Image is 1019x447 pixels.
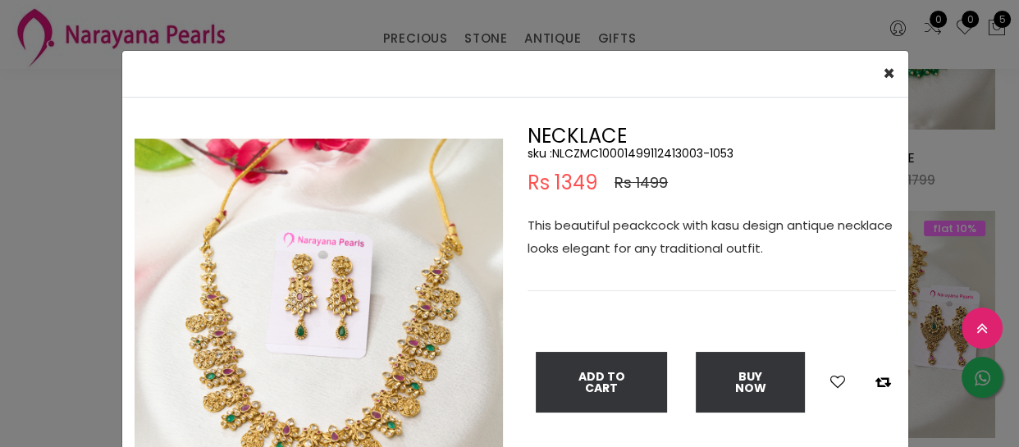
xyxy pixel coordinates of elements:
button: Add to compare [870,372,896,393]
button: Buy Now [696,352,805,413]
span: Rs 1349 [528,173,598,193]
h2: NECKLACE [528,126,896,146]
span: Rs 1499 [615,173,668,193]
p: This beautiful peackcock with kasu design antique necklace looks elegant for any traditional outfit. [528,214,896,260]
button: Add To Cart [536,352,667,413]
h5: sku : NLCZMC10001499112413003-1053 [528,146,896,161]
span: × [883,60,895,87]
button: Add to wishlist [825,372,850,393]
